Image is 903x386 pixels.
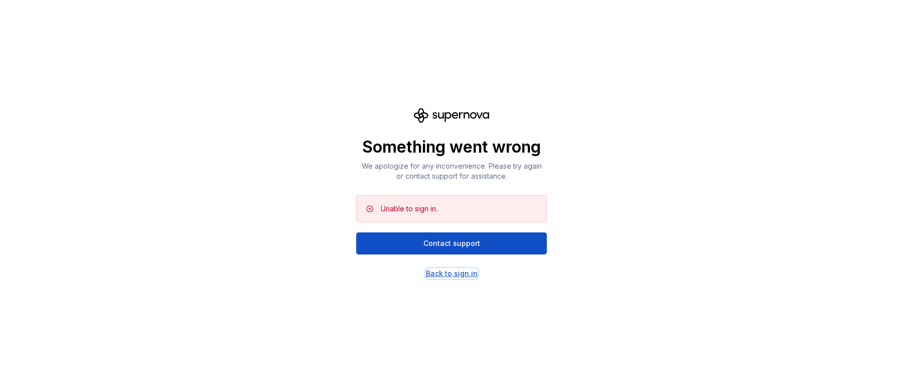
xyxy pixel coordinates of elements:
[426,269,478,279] a: Back to sign in
[423,238,480,248] span: Contact support
[381,204,437,214] div: Unable to sign in.
[356,161,547,181] p: We apologize for any inconvenience. Please try again or contact support for assistance.
[356,232,547,254] button: Contact support
[356,137,547,157] p: Something went wrong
